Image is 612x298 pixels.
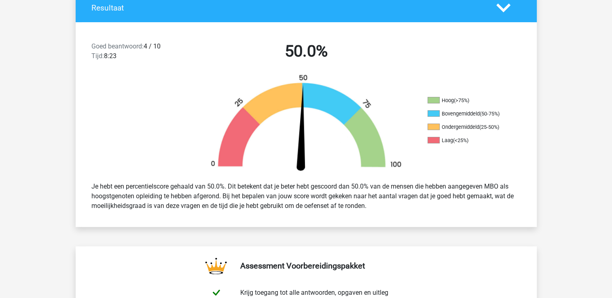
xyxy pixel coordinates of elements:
div: (<25%) [453,137,468,143]
div: (>75%) [454,97,469,103]
h2: 50.0% [202,42,411,61]
li: Bovengemiddeld [428,110,508,118]
span: Tijd: [91,52,104,60]
li: Laag [428,137,508,144]
li: Ondergemiddeld [428,124,508,131]
img: 50.d30dad99e2fa.png [197,74,415,175]
h4: Resultaat [91,3,484,13]
div: 4 / 10 8:23 [85,42,196,64]
div: (50-75%) [480,111,500,117]
div: (25-50%) [479,124,499,130]
li: Hoog [428,97,508,104]
span: Goed beantwoord: [91,42,144,50]
div: Je hebt een percentielscore gehaald van 50.0%. Dit betekent dat je beter hebt gescoord dan 50.0% ... [85,178,527,214]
